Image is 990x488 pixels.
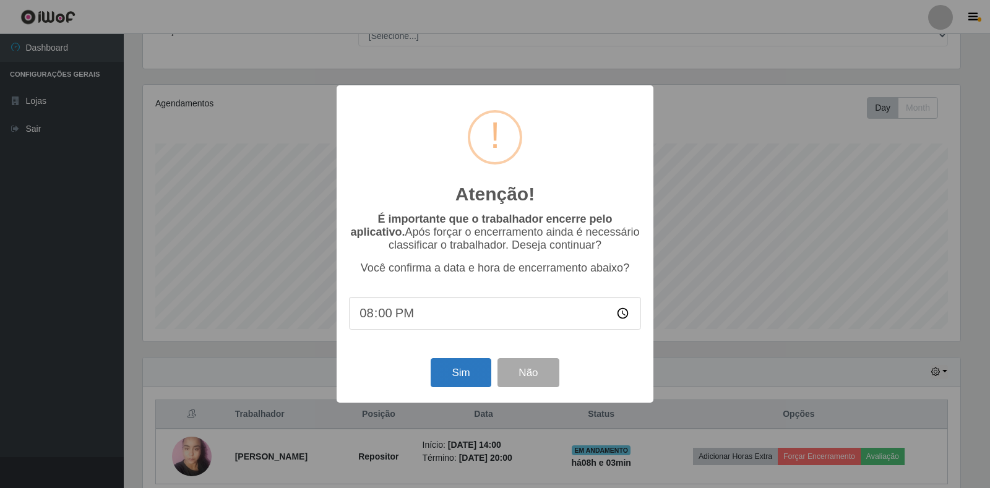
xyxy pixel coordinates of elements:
[497,358,559,387] button: Não
[349,213,641,252] p: Após forçar o encerramento ainda é necessário classificar o trabalhador. Deseja continuar?
[350,213,612,238] b: É importante que o trabalhador encerre pelo aplicativo.
[455,183,535,205] h2: Atenção!
[431,358,491,387] button: Sim
[349,262,641,275] p: Você confirma a data e hora de encerramento abaixo?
